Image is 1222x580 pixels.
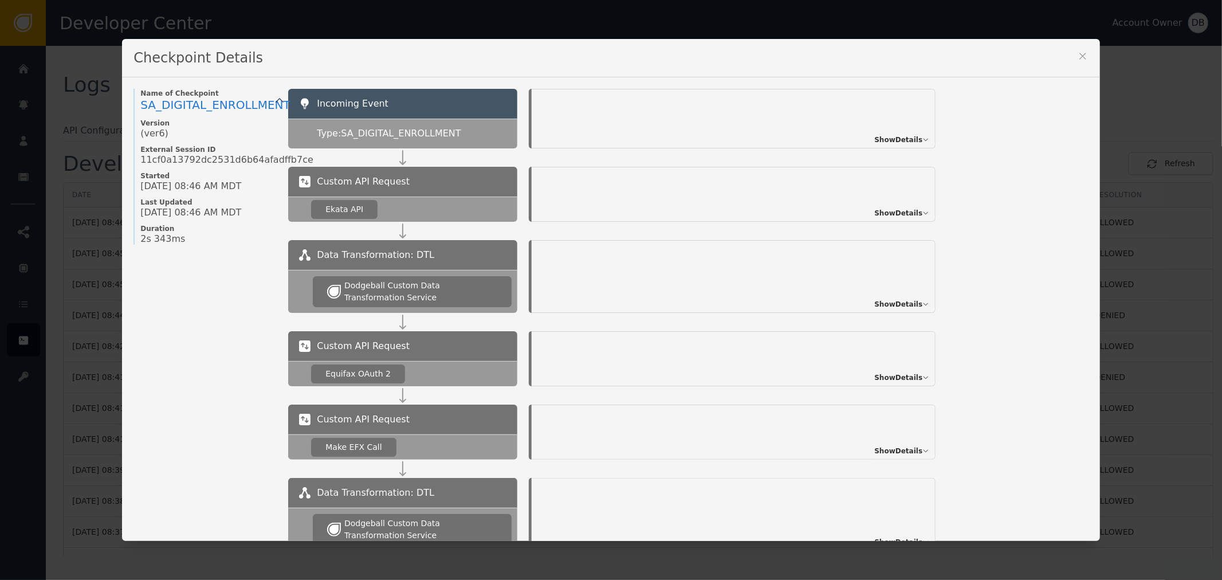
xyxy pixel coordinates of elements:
[140,89,277,98] span: Name of Checkpoint
[140,119,277,128] span: Version
[317,98,388,109] span: Incoming Event
[874,299,922,309] span: Show Details
[140,198,277,207] span: Last Updated
[317,339,410,353] span: Custom API Request
[140,207,241,218] span: [DATE] 08:46 AM MDT
[325,368,391,380] div: Equifax OAuth 2
[140,154,313,166] span: 11cf0a13792dc2531d6b64afadffb7ce
[317,175,410,189] span: Custom API Request
[140,171,277,181] span: Started
[317,127,461,140] span: Type: SA_DIGITAL_ENROLLMENT
[317,248,434,262] span: Data Transformation: DTL
[344,280,497,304] div: Dodgeball Custom Data Transformation Service
[122,39,1099,77] div: Checkpoint Details
[874,135,922,145] span: Show Details
[874,373,922,383] span: Show Details
[140,233,185,245] span: 2s 343ms
[325,203,363,215] div: Ekata API
[140,98,277,113] a: SA_DIGITAL_ENROLLMENT
[140,224,277,233] span: Duration
[140,145,277,154] span: External Session ID
[344,518,497,542] div: Dodgeball Custom Data Transformation Service
[317,486,434,500] span: Data Transformation: DTL
[140,181,241,192] span: [DATE] 08:46 AM MDT
[874,208,922,218] span: Show Details
[140,128,168,139] span: (ver 6 )
[317,413,410,426] span: Custom API Request
[874,446,922,456] span: Show Details
[325,441,382,453] div: Make EFX Call
[140,98,290,112] span: SA_DIGITAL_ENROLLMENT
[874,537,922,547] span: Show Details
